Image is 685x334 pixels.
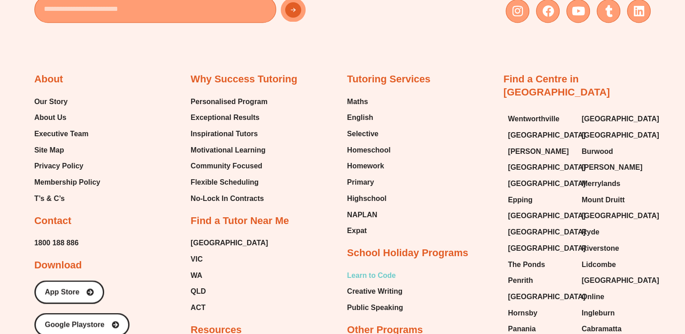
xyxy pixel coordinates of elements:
span: Epping [508,193,532,206]
span: Primary [347,175,374,189]
span: Learn to Code [347,268,396,282]
a: [PERSON_NAME] [582,160,647,174]
h2: Tutoring Services [347,72,430,86]
span: Executive Team [34,127,89,140]
span: Public Speaking [347,301,403,314]
a: About Us [34,110,101,124]
span: Hornsby [508,306,537,320]
a: 1800 188 886 [34,236,79,249]
span: T’s & C’s [34,191,65,205]
span: [GEOGRAPHIC_DATA] [582,112,659,125]
span: Flexible Scheduling [191,175,259,189]
span: Burwood [582,144,613,158]
span: [GEOGRAPHIC_DATA] [582,209,659,222]
span: [GEOGRAPHIC_DATA] [508,209,585,222]
a: Merrylands [582,177,647,190]
a: Hornsby [508,306,573,320]
a: Ryde [582,225,647,239]
span: [GEOGRAPHIC_DATA] [508,160,585,174]
a: Expat [347,224,390,237]
a: T’s & C’s [34,191,101,205]
span: Exceptional Results [191,110,259,124]
span: Expat [347,224,367,237]
h2: Why Success Tutoring [191,72,297,86]
span: [GEOGRAPHIC_DATA] [191,236,268,249]
span: [PERSON_NAME] [508,144,569,158]
a: No-Lock In Contracts [191,191,268,205]
a: Flexible Scheduling [191,175,268,189]
a: [GEOGRAPHIC_DATA] [582,112,647,125]
iframe: Chat Widget [534,232,685,334]
a: Creative Writing [347,284,403,298]
span: ACT [191,301,206,314]
a: The Ponds [508,258,573,271]
a: Find a Centre in [GEOGRAPHIC_DATA] [503,73,610,97]
span: QLD [191,284,206,298]
a: VIC [191,252,268,266]
span: Selective [347,127,378,140]
a: Personalised Program [191,95,268,108]
a: NAPLAN [347,208,390,221]
h2: Download [34,258,82,272]
a: Wentworthville [508,112,573,125]
span: Inspirational Tutors [191,127,258,140]
span: Creative Writing [347,284,402,298]
span: Ryde [582,225,599,239]
span: Wentworthville [508,112,560,125]
span: Community Focused [191,159,262,172]
a: Homework [347,159,390,172]
a: [GEOGRAPHIC_DATA] [508,177,573,190]
a: Site Map [34,143,101,157]
a: Exceptional Results [191,110,268,124]
a: Executive Team [34,127,101,140]
a: [GEOGRAPHIC_DATA] [508,209,573,222]
span: Merrylands [582,177,620,190]
a: Highschool [347,191,390,205]
a: [GEOGRAPHIC_DATA] [508,241,573,255]
a: [GEOGRAPHIC_DATA] [508,225,573,239]
span: [GEOGRAPHIC_DATA] [508,128,585,142]
a: [PERSON_NAME] [508,144,573,158]
a: WA [191,268,268,282]
a: Community Focused [191,159,268,172]
a: English [347,110,390,124]
a: Learn to Code [347,268,403,282]
a: Burwood [582,144,647,158]
span: [GEOGRAPHIC_DATA] [508,225,585,239]
a: QLD [191,284,268,298]
span: Site Map [34,143,64,157]
a: Membership Policy [34,175,101,189]
span: Mount Druitt [582,193,625,206]
span: [GEOGRAPHIC_DATA] [582,128,659,142]
span: The Ponds [508,258,545,271]
a: ACT [191,301,268,314]
a: Motivational Learning [191,143,268,157]
a: Epping [508,193,573,206]
a: [GEOGRAPHIC_DATA] [508,128,573,142]
span: Google Playstore [45,321,105,328]
span: Homeschool [347,143,390,157]
span: Motivational Learning [191,143,265,157]
span: WA [191,268,202,282]
span: About Us [34,110,67,124]
a: Primary [347,175,390,189]
h2: About [34,72,63,86]
a: Selective [347,127,390,140]
a: [GEOGRAPHIC_DATA] [582,209,647,222]
span: Maths [347,95,368,108]
span: [GEOGRAPHIC_DATA] [508,177,585,190]
span: Privacy Policy [34,159,84,172]
span: [PERSON_NAME] [582,160,642,174]
span: Highschool [347,191,386,205]
a: App Store [34,280,104,304]
span: English [347,110,373,124]
span: App Store [45,288,79,296]
h2: School Holiday Programs [347,246,468,259]
span: [GEOGRAPHIC_DATA] [508,241,585,255]
span: No-Lock In Contracts [191,191,264,205]
span: Our Story [34,95,68,108]
span: Homework [347,159,384,172]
